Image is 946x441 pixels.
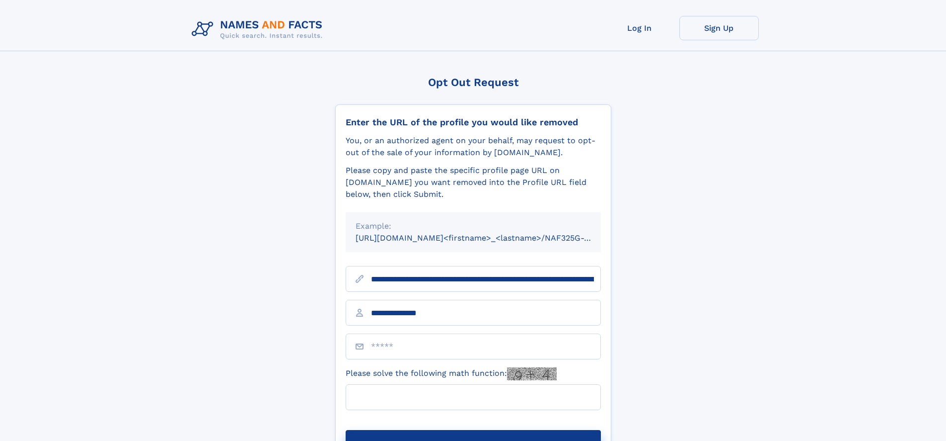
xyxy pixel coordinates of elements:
div: Enter the URL of the profile you would like removed [346,117,601,128]
div: You, or an authorized agent on your behalf, may request to opt-out of the sale of your informatio... [346,135,601,159]
div: Example: [356,220,591,232]
img: Logo Names and Facts [188,16,331,43]
a: Log In [600,16,679,40]
div: Opt Out Request [335,76,611,88]
a: Sign Up [679,16,759,40]
div: Please copy and paste the specific profile page URL on [DOMAIN_NAME] you want removed into the Pr... [346,165,601,200]
label: Please solve the following math function: [346,367,557,380]
small: [URL][DOMAIN_NAME]<firstname>_<lastname>/NAF325G-xxxxxxxx [356,233,620,243]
